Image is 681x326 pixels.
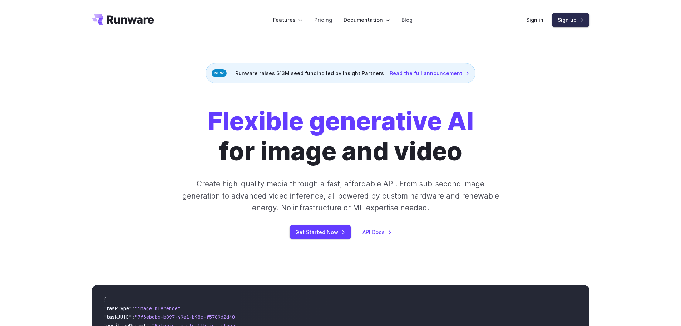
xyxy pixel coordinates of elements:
[132,305,135,312] span: :
[181,305,183,312] span: ,
[273,16,303,24] label: Features
[401,16,413,24] a: Blog
[208,106,474,136] strong: Flexible generative AI
[103,297,106,303] span: {
[132,314,135,320] span: :
[92,14,154,25] a: Go to /
[290,225,351,239] a: Get Started Now
[103,305,132,312] span: "taskType"
[390,69,469,77] a: Read the full announcement
[135,305,181,312] span: "imageInference"
[206,63,475,83] div: Runware raises $13M seed funding led by Insight Partners
[362,228,392,236] a: API Docs
[135,314,243,320] span: "7f3ebcb6-b897-49e1-b98c-f5789d2d40d7"
[344,16,390,24] label: Documentation
[314,16,332,24] a: Pricing
[552,13,589,27] a: Sign up
[181,178,500,214] p: Create high-quality media through a fast, affordable API. From sub-second image generation to adv...
[103,314,132,320] span: "taskUUID"
[526,16,543,24] a: Sign in
[208,106,474,166] h1: for image and video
